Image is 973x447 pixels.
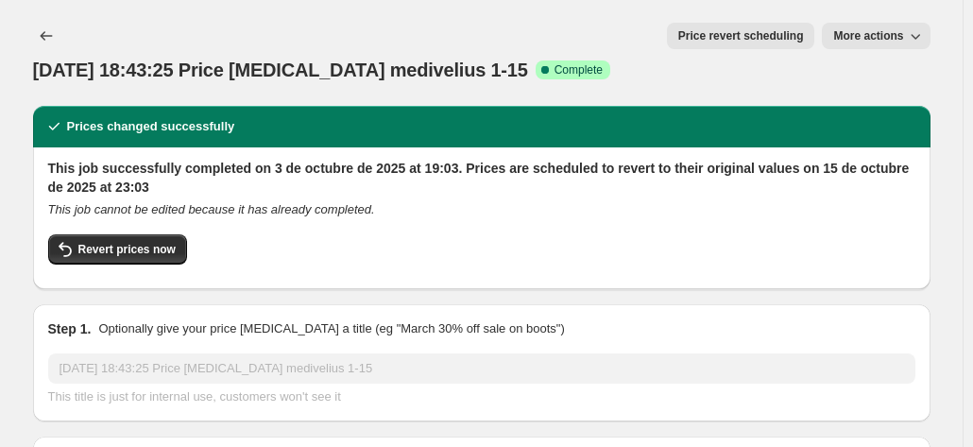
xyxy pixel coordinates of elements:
[833,28,903,43] span: More actions
[48,389,341,404] span: This title is just for internal use, customers won't see it
[48,353,915,384] input: 30% off holiday sale
[678,28,804,43] span: Price revert scheduling
[667,23,815,49] button: Price revert scheduling
[48,159,915,197] h2: This job successfully completed on 3 de octubre de 2025 at 19:03. Prices are scheduled to revert ...
[555,62,603,77] span: Complete
[33,23,60,49] button: Price change jobs
[67,117,235,136] h2: Prices changed successfully
[48,234,187,265] button: Revert prices now
[33,60,528,80] span: [DATE] 18:43:25 Price [MEDICAL_DATA] medivelius 1-15
[48,319,92,338] h2: Step 1.
[822,23,930,49] button: More actions
[48,202,375,216] i: This job cannot be edited because it has already completed.
[78,242,176,257] span: Revert prices now
[98,319,564,338] p: Optionally give your price [MEDICAL_DATA] a title (eg "March 30% off sale on boots")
